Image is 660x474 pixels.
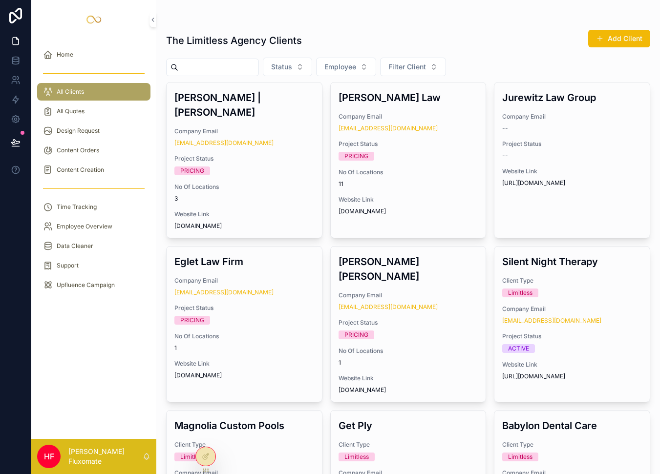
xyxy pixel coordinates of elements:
div: Limitless [180,453,205,461]
img: App logo [86,12,102,27]
a: Upfluence Campaign [37,276,150,294]
span: Project Status [174,155,314,163]
span: Client Type [502,441,642,449]
span: Employee Overview [57,223,112,230]
span: HF [44,451,54,462]
span: Project Status [339,319,478,327]
a: Home [37,46,150,63]
span: Company Email [339,113,478,121]
a: Time Tracking [37,198,150,216]
a: [EMAIL_ADDRESS][DOMAIN_NAME] [339,303,438,311]
a: All Clients [37,83,150,101]
span: 1 [339,359,478,367]
a: Employee Overview [37,218,150,235]
button: Add Client [588,30,650,47]
span: Content Orders [57,146,99,154]
span: Company Email [174,127,314,135]
span: Website Link [339,196,478,204]
h3: Jurewitz Law Group [502,90,642,105]
h3: Silent Night Therapy [502,254,642,269]
div: Limitless [508,289,532,297]
span: -- [502,124,508,132]
button: Select Button [380,58,446,76]
span: 3 [174,195,314,203]
span: Website Link [502,167,642,175]
a: Eglet Law FirmCompany Email[EMAIL_ADDRESS][DOMAIN_NAME]Project StatusPRICINGNo Of Locations1Websi... [166,246,322,402]
div: Limitless [508,453,532,461]
div: PRICING [344,152,368,161]
span: Data Cleaner [57,242,93,250]
a: Content Creation [37,161,150,179]
a: [EMAIL_ADDRESS][DOMAIN_NAME] [502,317,601,325]
span: Project Status [502,140,642,148]
div: scrollable content [31,39,156,307]
h3: Get Ply [339,418,478,433]
span: Design Request [57,127,100,135]
a: [EMAIL_ADDRESS][DOMAIN_NAME] [174,289,274,296]
div: PRICING [180,316,204,325]
a: [EMAIL_ADDRESS][DOMAIN_NAME] [174,139,274,147]
h3: Magnolia Custom Pools [174,418,314,433]
span: Project Status [174,304,314,312]
a: [PERSON_NAME] [PERSON_NAME]Company Email[EMAIL_ADDRESS][DOMAIN_NAME]Project StatusPRICINGNo Of Lo... [330,246,487,402]
span: Status [271,62,292,72]
a: Jurewitz Law GroupCompany Email--Project Status--Website Link[URL][DOMAIN_NAME] [494,82,650,238]
button: Select Button [316,58,376,76]
span: Client Type [339,441,478,449]
span: [DOMAIN_NAME] [339,207,478,215]
span: Home [57,51,73,59]
h1: The Limitless Agency Clients [166,34,302,47]
span: Client Type [502,277,642,285]
span: Website Link [339,374,478,382]
span: Filter Client [388,62,426,72]
div: Limitless [344,453,369,461]
span: Company Email [502,305,642,313]
span: [URL][DOMAIN_NAME] [502,372,642,380]
span: [URL][DOMAIN_NAME] [502,179,642,187]
span: 1 [174,344,314,352]
span: Company Email [339,291,478,299]
span: -- [502,152,508,160]
span: Content Creation [57,166,104,174]
h3: [PERSON_NAME] | [PERSON_NAME] [174,90,314,120]
span: 11 [339,180,478,188]
span: All Clients [57,88,84,96]
div: ACTIVE [508,344,529,353]
span: Time Tracking [57,203,97,211]
h3: Babylon Dental Care [502,418,642,433]
h3: Eglet Law Firm [174,254,314,269]
span: Project Status [339,140,478,148]
span: No Of Locations [174,332,314,340]
span: [DOMAIN_NAME] [339,386,478,394]
span: Website Link [174,360,314,368]
span: Upfluence Campaign [57,281,115,289]
span: Support [57,262,79,269]
span: No Of Locations [339,347,478,355]
span: [DOMAIN_NAME] [174,222,314,230]
span: No Of Locations [174,183,314,191]
h3: [PERSON_NAME] [PERSON_NAME] [339,254,478,284]
h3: [PERSON_NAME] Law [339,90,478,105]
span: Client Type [174,441,314,449]
span: [DOMAIN_NAME] [174,371,314,379]
div: PRICING [180,166,204,175]
span: No Of Locations [339,168,478,176]
a: [EMAIL_ADDRESS][DOMAIN_NAME] [339,124,438,132]
div: PRICING [344,330,368,339]
a: Silent Night TherapyClient TypeLimitlessCompany Email[EMAIL_ADDRESS][DOMAIN_NAME]Project StatusAC... [494,246,650,402]
span: Website Link [174,210,314,218]
a: Content Orders [37,142,150,159]
button: Select Button [263,58,312,76]
a: [PERSON_NAME] | [PERSON_NAME]Company Email[EMAIL_ADDRESS][DOMAIN_NAME]Project StatusPRICINGNo Of ... [166,82,322,238]
span: Project Status [502,332,642,340]
span: Company Email [174,277,314,285]
a: Data Cleaner [37,237,150,255]
span: All Quotes [57,107,85,115]
span: Website Link [502,361,642,369]
span: Employee [324,62,356,72]
a: Design Request [37,122,150,140]
a: Support [37,257,150,274]
a: [PERSON_NAME] LawCompany Email[EMAIL_ADDRESS][DOMAIN_NAME]Project StatusPRICINGNo Of Locations11W... [330,82,487,238]
span: Company Email [502,113,642,121]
